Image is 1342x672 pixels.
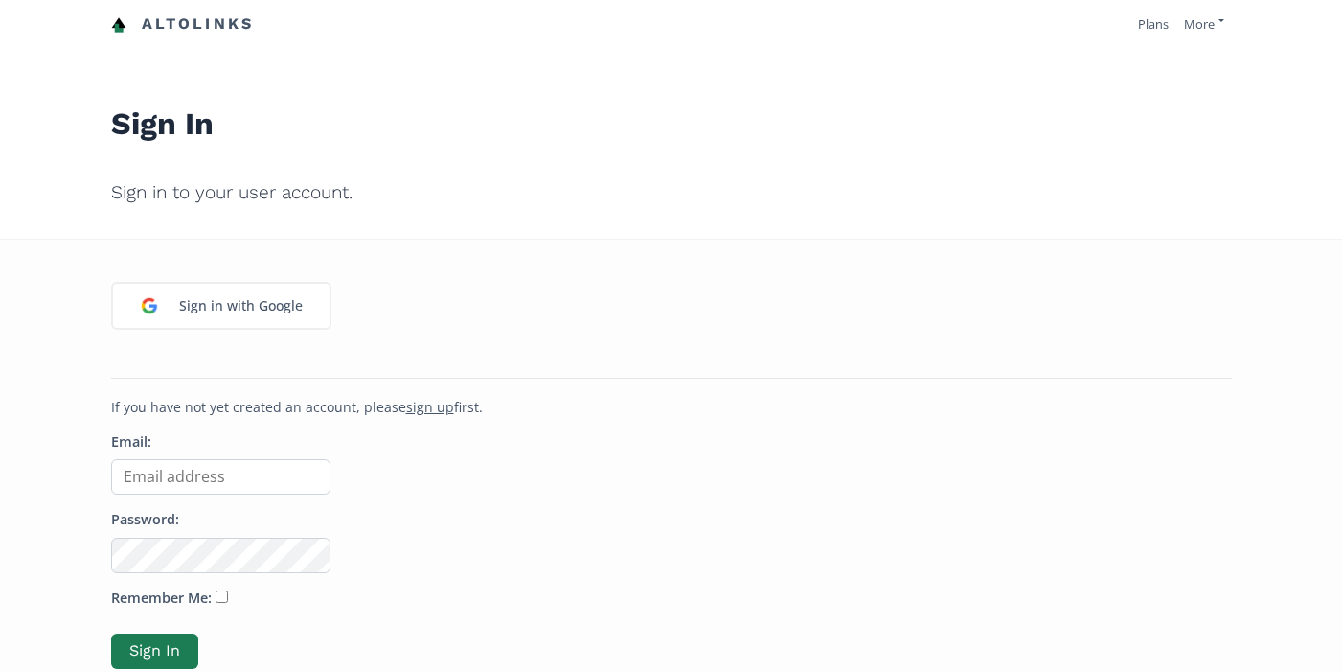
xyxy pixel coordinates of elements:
[1184,15,1223,33] a: More
[170,286,312,326] div: Sign in with Google
[111,432,151,452] label: Email:
[111,17,126,33] img: favicon-32x32.png
[111,63,1232,153] h1: Sign In
[111,510,179,530] label: Password:
[406,398,454,416] a: sign up
[111,169,1232,217] h2: Sign in to your user account.
[111,398,1232,417] p: If you have not yet created an account, please first.
[111,589,212,609] label: Remember Me:
[1138,15,1169,33] a: Plans
[111,634,198,669] button: Sign In
[111,9,255,40] a: Altolinks
[111,282,331,330] a: Sign in with Google
[111,459,330,495] input: Email address
[129,286,170,326] img: google_login_logo_184.png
